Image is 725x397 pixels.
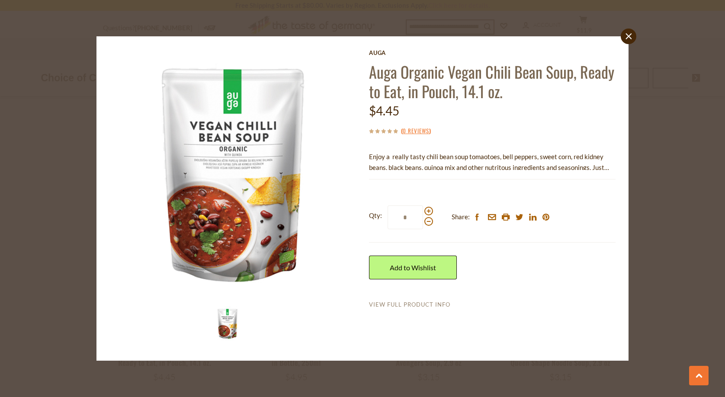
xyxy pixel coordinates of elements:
[369,49,616,56] a: Auga
[369,151,616,173] p: Enjoy a really tasty chili bean soup tomaotoes, bell peppers, sweet corn, red kidney beans, black...
[369,103,399,118] span: $4.45
[401,126,431,135] span: ( )
[369,210,382,221] strong: Qty:
[452,211,470,222] span: Share:
[210,306,245,341] img: Auga Organic Vegan Chili Bean Soup, Ready to Eat, in Pouch, 14.1 oz.
[369,256,457,279] a: Add to Wishlist
[403,126,429,136] a: 0 Reviews
[388,205,423,229] input: Qty:
[369,301,450,309] a: View Full Product Info
[369,60,614,102] a: Auga Organic Vegan Chili Bean Soup, Ready to Eat, in Pouch, 14.1 oz.
[109,49,356,296] img: Auga Organic Vegan Chili Bean Soup, Ready to Eat, in Pouch, 14.1 oz.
